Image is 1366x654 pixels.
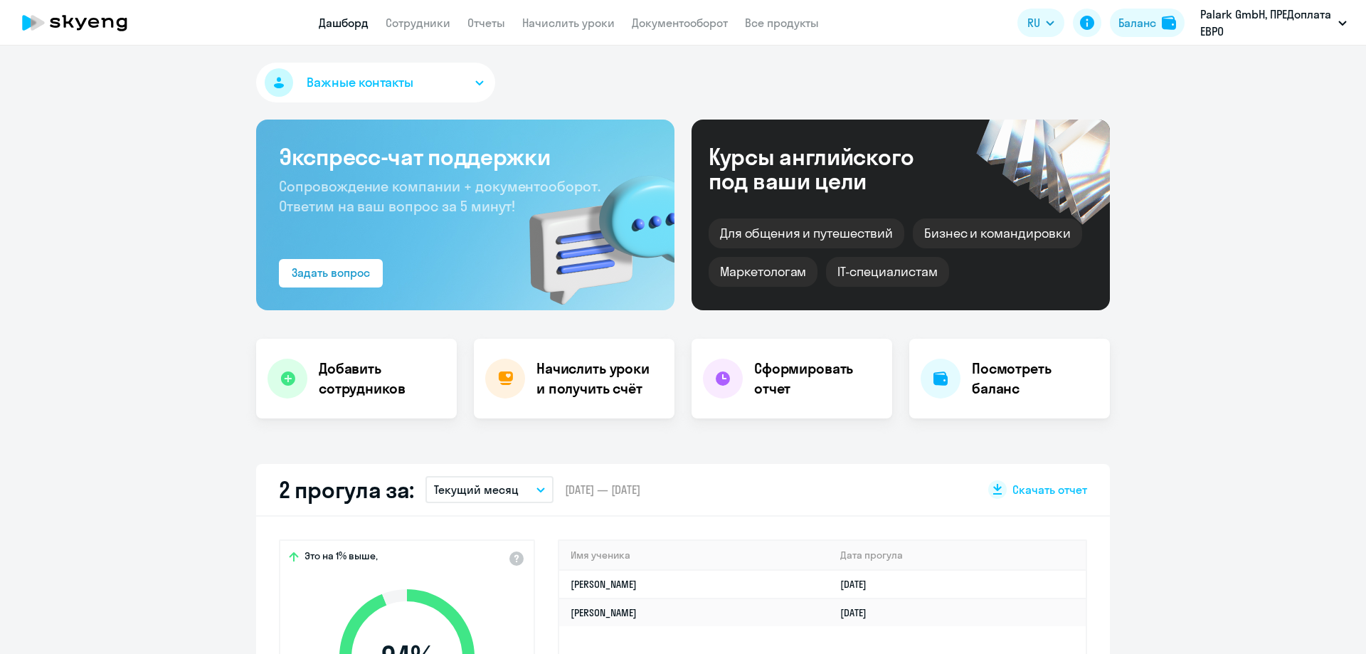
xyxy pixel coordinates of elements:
a: [DATE] [840,606,878,619]
h2: 2 прогула за: [279,475,414,504]
a: Начислить уроки [522,16,615,30]
h4: Начислить уроки и получить счёт [536,359,660,399]
button: Задать вопрос [279,259,383,288]
span: Скачать отчет [1012,482,1087,497]
button: Текущий месяц [425,476,554,503]
div: Задать вопрос [292,264,370,281]
img: balance [1162,16,1176,30]
h4: Посмотреть баланс [972,359,1098,399]
div: Баланс [1118,14,1156,31]
span: Важные контакты [307,73,413,92]
a: Отчеты [467,16,505,30]
div: Для общения и путешествий [709,218,904,248]
span: [DATE] — [DATE] [565,482,640,497]
div: Бизнес и командировки [913,218,1082,248]
a: Все продукты [745,16,819,30]
button: Palark GmbH, ПРЕДоплата ЕВРО [1193,6,1354,40]
a: Сотрудники [386,16,450,30]
div: Маркетологам [709,257,817,287]
a: [DATE] [840,578,878,591]
span: RU [1027,14,1040,31]
img: bg-img [509,150,674,310]
p: Текущий месяц [434,481,519,498]
a: [PERSON_NAME] [571,606,637,619]
h4: Добавить сотрудников [319,359,445,399]
button: Балансbalance [1110,9,1185,37]
th: Имя ученика [559,541,829,570]
div: IT-специалистам [826,257,948,287]
span: Это на 1% выше, [305,549,378,566]
h4: Сформировать отчет [754,359,881,399]
th: Дата прогула [829,541,1086,570]
div: Курсы английского под ваши цели [709,144,952,193]
button: RU [1017,9,1064,37]
a: Дашборд [319,16,369,30]
a: Документооборот [632,16,728,30]
p: Palark GmbH, ПРЕДоплата ЕВРО [1200,6,1333,40]
button: Важные контакты [256,63,495,102]
h3: Экспресс-чат поддержки [279,142,652,171]
a: [PERSON_NAME] [571,578,637,591]
span: Сопровождение компании + документооборот. Ответим на ваш вопрос за 5 минут! [279,177,600,215]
